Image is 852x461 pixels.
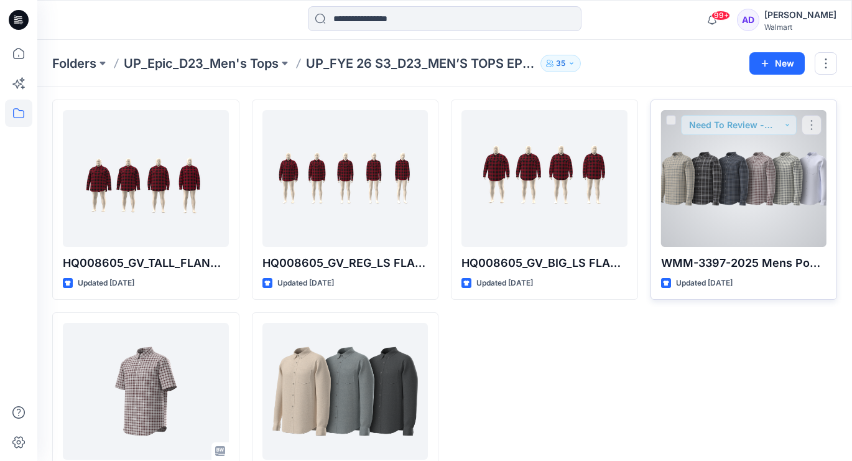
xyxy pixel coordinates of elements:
[277,277,334,290] p: Updated [DATE]
[661,254,827,272] p: WMM-3397-2025 Mens Poplin Shirt HQ013898
[556,57,565,70] p: 35
[764,7,836,22] div: [PERSON_NAME]
[749,52,805,75] button: New
[764,22,836,32] div: Walmart
[476,277,533,290] p: Updated [DATE]
[540,55,581,72] button: 35
[461,110,627,247] a: HQ008605_GV_BIG_LS FLANNEL SHIRT
[262,110,428,247] a: HQ008605_GV_REG_LS FLANNEL SHIRT
[661,110,827,247] a: WMM-3397-2025 Mens Poplin Shirt HQ013898
[124,55,279,72] a: UP_Epic_D23_Men's Tops
[306,55,535,72] p: UP_FYE 26 S3_D23_MEN’S TOPS EPIC
[262,323,428,460] a: WMM-3376-2025 Donegal Solid Heather Shirt
[676,277,733,290] p: Updated [DATE]
[63,323,229,460] a: WMM-3451-2025 SS Poplin Shirt HQ013900
[461,254,627,272] p: HQ008605_GV_BIG_LS FLANNEL SHIRT
[711,11,730,21] span: 99+
[78,277,134,290] p: Updated [DATE]
[737,9,759,31] div: AD
[63,110,229,247] a: HQ008605_GV_TALL_FLANNEL SHIRT_BASED ON CTA PTN SHAPE
[52,55,96,72] a: Folders
[63,254,229,272] p: HQ008605_GV_TALL_FLANNEL SHIRT_BASED ON CTA PTN SHAPE
[262,254,428,272] p: HQ008605_GV_REG_LS FLANNEL SHIRT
